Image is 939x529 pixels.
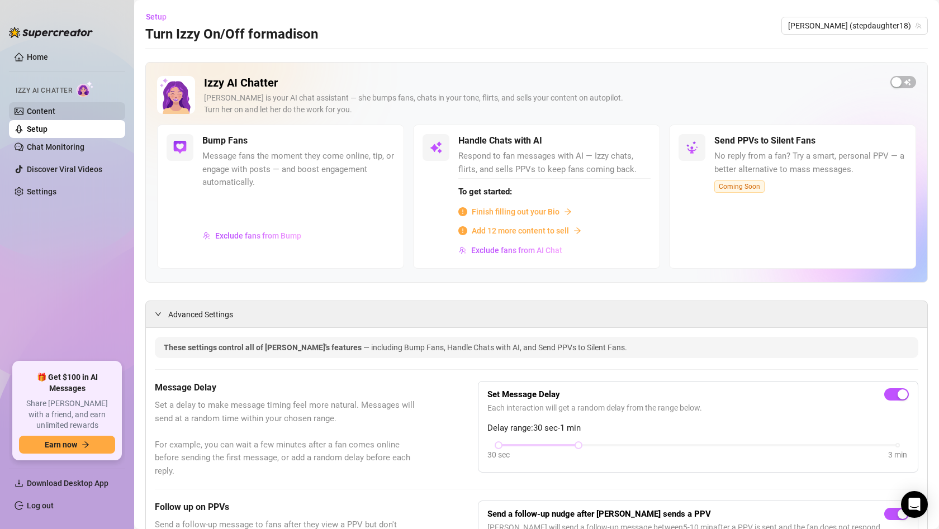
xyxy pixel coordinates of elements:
[19,372,115,394] span: 🎁 Get $100 in AI Messages
[888,449,907,461] div: 3 min
[155,311,162,317] span: expanded
[82,441,89,449] span: arrow-right
[215,231,301,240] span: Exclude fans from Bump
[202,134,248,147] h5: Bump Fans
[471,246,562,255] span: Exclude fans from AI Chat
[429,141,443,154] img: svg%3e
[901,491,928,518] div: Open Intercom Messenger
[157,76,195,114] img: Izzy AI Chatter
[458,134,542,147] h5: Handle Chats with AI
[714,134,815,147] h5: Send PPVs to Silent Fans
[155,501,422,514] h5: Follow up on PPVs
[788,17,921,34] span: madison (stepdaughter18)
[145,8,176,26] button: Setup
[714,180,765,193] span: Coming Soon
[155,399,422,478] span: Set a delay to make message timing feel more natural. Messages will send at a random time within ...
[204,76,881,90] h2: Izzy AI Chatter
[458,187,512,197] strong: To get started:
[363,343,627,352] span: — including Bump Fans, Handle Chats with AI, and Send PPVs to Silent Fans.
[202,227,302,245] button: Exclude fans from Bump
[27,479,108,488] span: Download Desktop App
[145,26,318,44] h3: Turn Izzy On/Off for madison
[164,343,363,352] span: These settings control all of [PERSON_NAME]'s features
[487,509,711,519] strong: Send a follow-up nudge after [PERSON_NAME] sends a PPV
[27,142,84,151] a: Chat Monitoring
[203,232,211,240] img: svg%3e
[459,246,467,254] img: svg%3e
[19,398,115,431] span: Share [PERSON_NAME] with a friend, and earn unlimited rewards
[155,308,168,320] div: expanded
[15,479,23,488] span: download
[168,308,233,321] span: Advanced Settings
[472,206,559,218] span: Finish filling out your Bio
[45,440,77,449] span: Earn now
[77,81,94,97] img: AI Chatter
[458,207,467,216] span: info-circle
[9,27,93,38] img: logo-BBDzfeDw.svg
[472,225,569,237] span: Add 12 more content to sell
[487,449,510,461] div: 30 sec
[27,501,54,510] a: Log out
[16,85,72,96] span: Izzy AI Chatter
[27,125,48,134] a: Setup
[487,389,560,399] strong: Set Message Delay
[204,92,881,116] div: [PERSON_NAME] is your AI chat assistant — she bumps fans, chats in your tone, flirts, and sells y...
[173,141,187,154] img: svg%3e
[458,150,651,176] span: Respond to fan messages with AI — Izzy chats, flirts, and sells PPVs to keep fans coming back.
[564,208,572,216] span: arrow-right
[458,241,563,259] button: Exclude fans from AI Chat
[487,422,909,435] span: Delay range: 30 sec - 1 min
[714,150,907,176] span: No reply from a fan? Try a smart, personal PPV — a better alternative to mass messages.
[19,436,115,454] button: Earn nowarrow-right
[915,22,922,29] span: team
[27,165,102,174] a: Discover Viral Videos
[146,12,167,21] span: Setup
[27,187,56,196] a: Settings
[458,226,467,235] span: info-circle
[202,150,395,189] span: Message fans the moment they come online, tip, or engage with posts — and boost engagement automa...
[573,227,581,235] span: arrow-right
[155,381,422,394] h5: Message Delay
[487,402,909,414] span: Each interaction will get a random delay from the range below.
[27,53,48,61] a: Home
[685,141,699,154] img: svg%3e
[27,107,55,116] a: Content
